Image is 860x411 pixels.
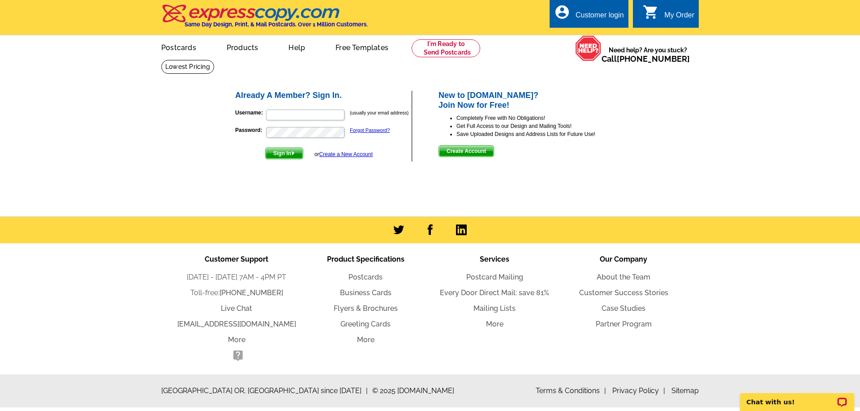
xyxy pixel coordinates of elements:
[235,109,265,117] label: Username:
[602,304,645,313] a: Case Studies
[291,151,295,155] img: button-next-arrow-white.png
[456,130,626,138] li: Save Uploaded Designs and Address Lists for Future Use!
[466,273,523,281] a: Postcard Mailing
[219,288,283,297] a: [PHONE_NUMBER]
[480,255,509,263] span: Services
[439,91,626,110] h2: New to [DOMAIN_NAME]? Join Now for Free!
[350,127,390,133] a: Forgot Password?
[350,110,408,115] small: (usually your email address)
[357,335,374,344] a: More
[456,122,626,130] li: Get Full Access to our Design and Mailing Tools!
[212,36,273,57] a: Products
[185,21,368,28] h4: Same Day Design, Print, & Mail Postcards. Over 1 Million Customers.
[600,255,647,263] span: Our Company
[235,126,265,134] label: Password:
[177,320,296,328] a: [EMAIL_ADDRESS][DOMAIN_NAME]
[602,54,690,64] span: Call
[314,150,373,158] div: or
[274,36,319,57] a: Help
[235,91,411,101] h2: Already A Member? Sign In.
[473,304,516,313] a: Mailing Lists
[596,320,652,328] a: Partner Program
[612,386,665,395] a: Privacy Policy
[575,35,602,61] img: help
[664,11,694,24] div: My Order
[348,273,383,281] a: Postcards
[340,320,391,328] a: Greeting Cards
[265,148,303,159] button: Sign In
[579,288,668,297] a: Customer Success Stories
[536,386,606,395] a: Terms & Conditions
[147,36,211,57] a: Postcards
[228,335,245,344] a: More
[734,383,860,411] iframe: LiveChat chat widget
[221,304,252,313] a: Live Chat
[576,11,624,24] div: Customer login
[172,272,301,283] li: [DATE] - [DATE] 7AM - 4PM PT
[440,288,549,297] a: Every Door Direct Mail: save 81%
[319,151,373,157] a: Create a New Account
[161,386,368,396] span: [GEOGRAPHIC_DATA] OR, [GEOGRAPHIC_DATA] since [DATE]
[597,273,650,281] a: About the Team
[172,288,301,298] li: Toll-free:
[554,4,570,20] i: account_circle
[456,114,626,122] li: Completely Free with No Obligations!
[617,54,690,64] a: [PHONE_NUMBER]
[554,10,624,21] a: account_circle Customer login
[327,255,404,263] span: Product Specifications
[602,46,694,64] span: Need help? Are you stuck?
[334,304,398,313] a: Flyers & Brochures
[321,36,403,57] a: Free Templates
[643,4,659,20] i: shopping_cart
[161,11,368,28] a: Same Day Design, Print, & Mail Postcards. Over 1 Million Customers.
[643,10,694,21] a: shopping_cart My Order
[439,145,494,157] button: Create Account
[486,320,503,328] a: More
[340,288,391,297] a: Business Cards
[205,255,268,263] span: Customer Support
[671,386,699,395] a: Sitemap
[439,146,494,157] span: Create Account
[372,386,454,396] span: © 2025 [DOMAIN_NAME]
